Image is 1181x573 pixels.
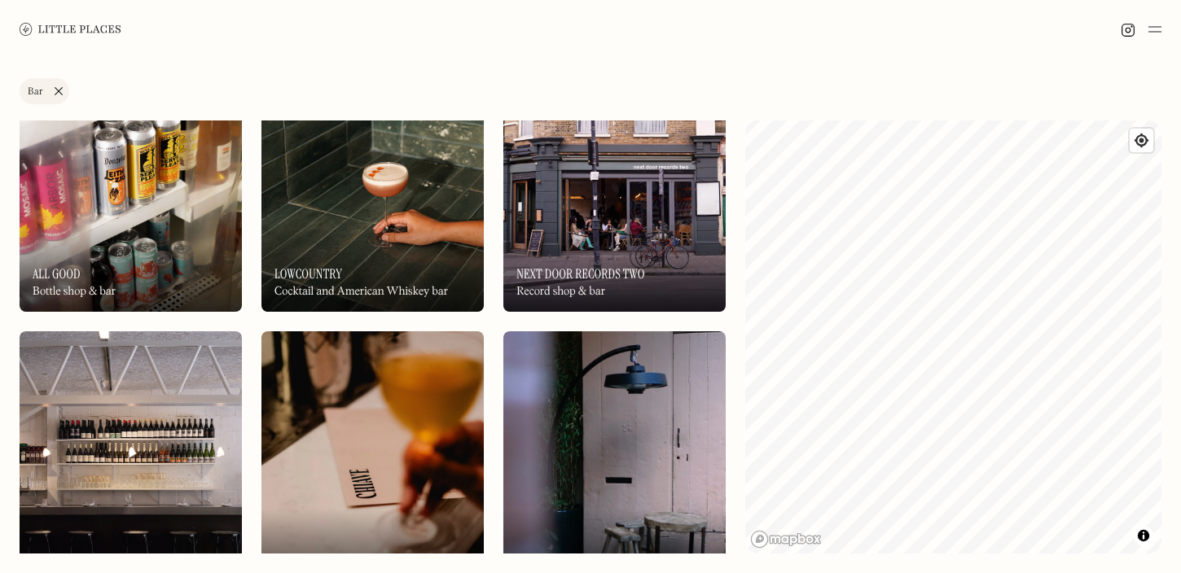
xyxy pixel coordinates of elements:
button: Find my location [1130,129,1153,152]
h3: Next Door Records Two [516,266,644,282]
canvas: Map [745,120,1161,553]
button: Toggle attribution [1134,526,1153,545]
a: Bar [20,78,69,104]
div: Record shop & bar [516,285,605,299]
a: Mapbox homepage [750,530,822,549]
a: LowcountryLowcountryLowcountryCocktail and American Whiskey bar [261,45,484,312]
a: All GoodAll GoodAll GoodBottle shop & bar [20,45,242,312]
a: Next Door Records TwoNext Door Records TwoNext Door Records TwoRecord shop & bar [503,45,726,312]
span: Toggle attribution [1139,527,1148,545]
img: All Good [20,45,242,312]
img: Next Door Records Two [503,45,726,312]
div: Bar [28,87,43,97]
h3: All Good [33,266,81,282]
h3: Chiave [274,553,309,568]
h3: Kolae [516,553,547,568]
h3: Lowcountry [274,266,342,282]
div: Cocktail and American Whiskey bar [274,285,448,299]
h3: Crispin at [PERSON_NAME] [33,553,169,568]
div: Bottle shop & bar [33,285,116,299]
img: Lowcountry [261,45,484,312]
